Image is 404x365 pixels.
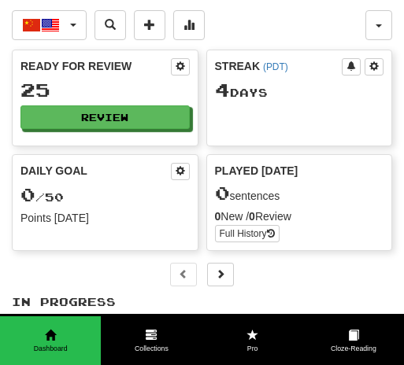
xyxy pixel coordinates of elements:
[20,190,64,204] span: / 50
[215,79,230,101] span: 4
[263,61,288,72] a: (PDT)
[20,183,35,205] span: 0
[95,10,126,40] button: Search sentences
[215,163,298,179] span: Played [DATE]
[215,225,280,242] a: Full History
[202,344,303,354] span: Pro
[12,294,392,310] p: In Progress
[215,183,384,204] div: sentences
[215,58,343,74] div: Streak
[215,208,384,224] div: New / Review
[20,80,190,100] div: 25
[20,163,171,180] div: Daily Goal
[249,210,255,223] strong: 0
[20,210,190,226] div: Points [DATE]
[101,344,202,354] span: Collections
[303,344,404,354] span: Cloze-Reading
[20,105,190,129] button: Review
[134,10,165,40] button: Add sentence to collection
[20,58,171,74] div: Ready for Review
[173,10,205,40] button: More stats
[215,182,230,204] span: 0
[215,210,221,223] strong: 0
[215,80,384,101] div: Day s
